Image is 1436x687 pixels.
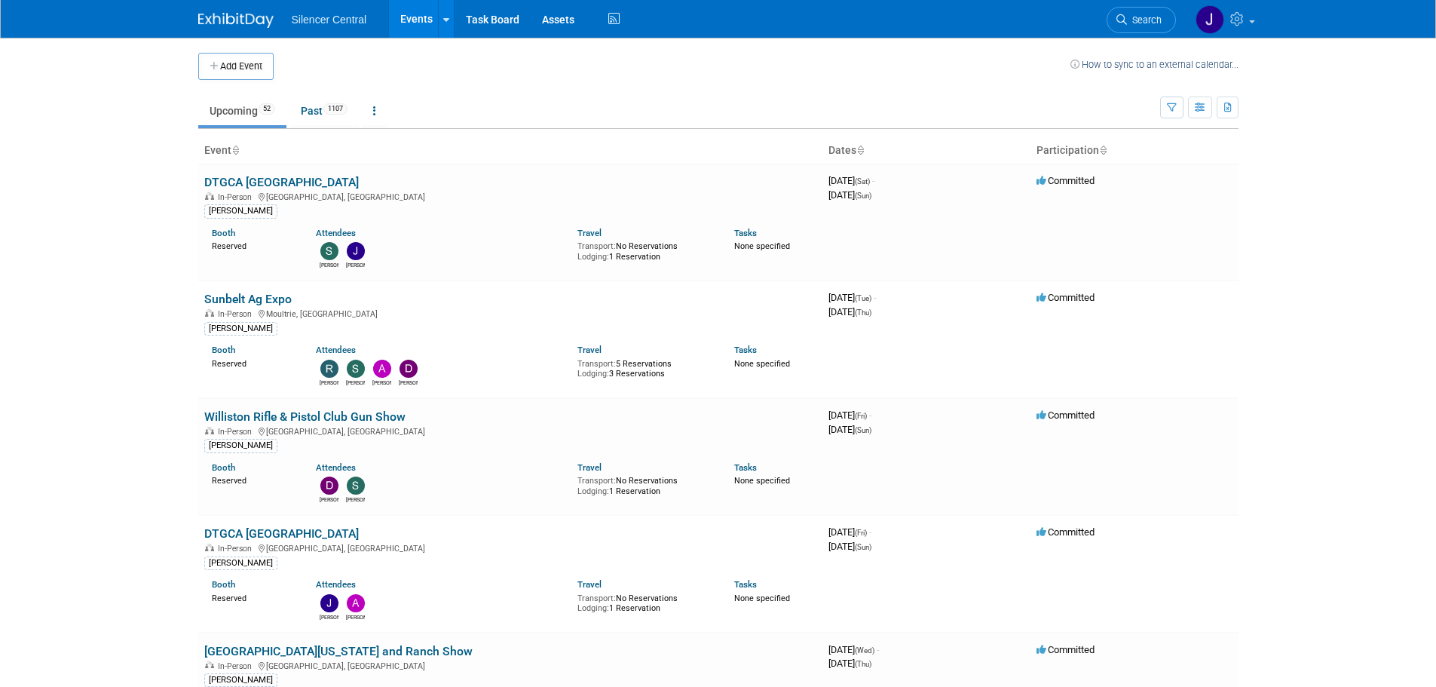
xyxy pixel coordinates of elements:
span: Committed [1036,409,1095,421]
div: Reserved [212,590,294,604]
span: Transport: [577,359,616,369]
div: Dayla Hughes [320,495,338,504]
img: Jessica Crawford [1196,5,1224,34]
span: Transport: [577,241,616,251]
span: 1107 [323,103,348,115]
img: Andrew Sorenson [373,360,391,378]
a: Booth [212,462,235,473]
div: [PERSON_NAME] [204,204,277,218]
div: No Reservations 1 Reservation [577,590,712,614]
img: Steve Phillips [320,242,338,260]
span: - [872,175,874,186]
img: In-Person Event [205,427,214,434]
div: 5 Reservations 3 Reservations [577,356,712,379]
img: Sarah Young [347,360,365,378]
img: Justin Armstrong [320,594,338,612]
a: Travel [577,462,602,473]
a: Travel [577,228,602,238]
span: [DATE] [828,424,871,435]
span: [DATE] [828,526,871,538]
a: Past1107 [289,97,359,125]
th: Dates [822,138,1030,164]
div: [PERSON_NAME] [204,322,277,336]
span: - [869,409,871,421]
span: None specified [734,241,790,251]
a: Booth [212,579,235,590]
img: Dean Woods [400,360,418,378]
th: Participation [1030,138,1239,164]
span: In-Person [218,661,256,671]
div: No Reservations 1 Reservation [577,473,712,496]
div: [PERSON_NAME] [204,557,277,570]
span: Search [1127,14,1162,26]
span: Transport: [577,593,616,603]
div: [GEOGRAPHIC_DATA], [GEOGRAPHIC_DATA] [204,425,816,437]
a: Sort by Start Date [856,144,864,156]
img: ExhibitDay [198,13,274,28]
img: Justin Armstrong [347,242,365,260]
span: [DATE] [828,306,871,317]
a: Booth [212,228,235,238]
a: Sort by Event Name [231,144,239,156]
a: Attendees [316,228,356,238]
div: Andrew Sorenson [372,378,391,387]
a: [GEOGRAPHIC_DATA][US_STATE] and Ranch Show [204,644,473,658]
span: [DATE] [828,541,871,552]
span: Committed [1036,175,1095,186]
a: Tasks [734,462,757,473]
span: Committed [1036,644,1095,655]
div: [GEOGRAPHIC_DATA], [GEOGRAPHIC_DATA] [204,190,816,202]
button: Add Event [198,53,274,80]
a: Sunbelt Ag Expo [204,292,292,306]
span: Lodging: [577,486,609,496]
div: No Reservations 1 Reservation [577,238,712,262]
img: In-Person Event [205,544,214,551]
span: Committed [1036,526,1095,538]
span: (Sat) [855,177,870,186]
a: Search [1107,7,1176,33]
a: Booth [212,345,235,355]
div: [GEOGRAPHIC_DATA], [GEOGRAPHIC_DATA] [204,541,816,554]
div: Reserved [212,356,294,370]
span: - [874,292,876,303]
span: [DATE] [828,644,879,655]
img: Steve Phillips [347,477,365,495]
span: In-Person [218,427,256,437]
a: Travel [577,579,602,590]
span: [DATE] [828,189,871,201]
span: None specified [734,476,790,486]
div: Dean Woods [399,378,418,387]
span: (Sun) [855,426,871,434]
div: Sarah Young [346,378,365,387]
a: Williston Rifle & Pistol Club Gun Show [204,409,406,424]
a: Tasks [734,579,757,590]
span: Lodging: [577,252,609,262]
div: Moultrie, [GEOGRAPHIC_DATA] [204,307,816,319]
span: (Wed) [855,646,874,655]
a: DTGCA [GEOGRAPHIC_DATA] [204,526,359,541]
span: None specified [734,593,790,603]
span: [DATE] [828,658,871,669]
span: (Sun) [855,543,871,551]
span: [DATE] [828,175,874,186]
div: Steve Phillips [346,495,365,504]
span: [DATE] [828,409,871,421]
span: In-Person [218,309,256,319]
span: Lodging: [577,603,609,613]
img: Rob Young [320,360,338,378]
img: Andrew Sorenson [347,594,365,612]
span: (Thu) [855,308,871,317]
img: In-Person Event [205,661,214,669]
a: Attendees [316,579,356,590]
a: Tasks [734,228,757,238]
span: (Fri) [855,412,867,420]
span: Committed [1036,292,1095,303]
div: Rob Young [320,378,338,387]
span: - [877,644,879,655]
div: Andrew Sorenson [346,612,365,621]
a: Tasks [734,345,757,355]
span: 52 [259,103,275,115]
a: Sort by Participation Type [1099,144,1107,156]
span: (Sun) [855,192,871,200]
div: [PERSON_NAME] [204,673,277,687]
